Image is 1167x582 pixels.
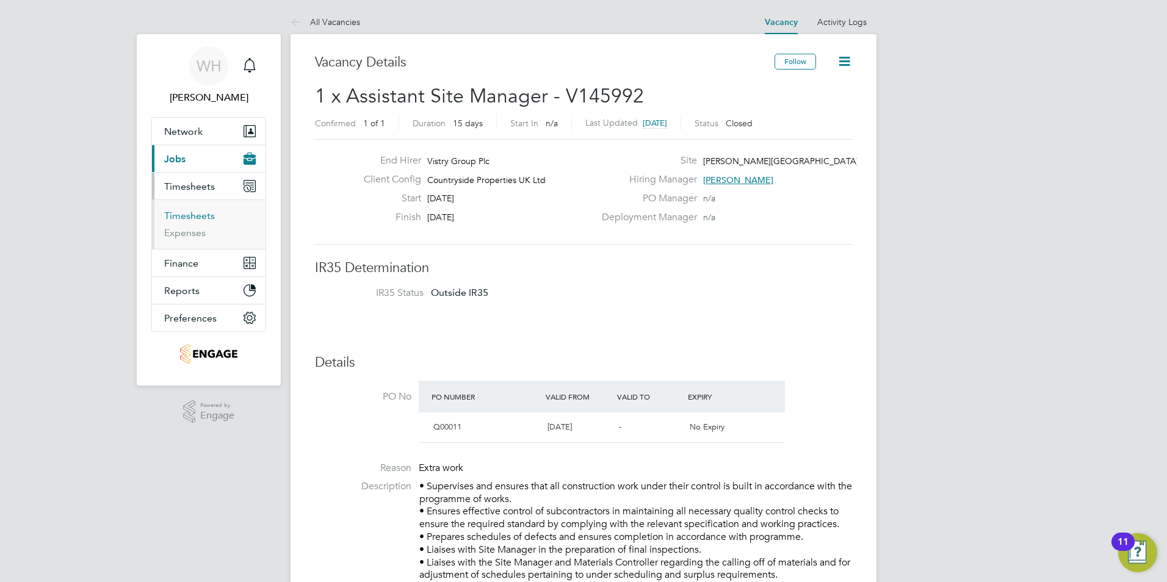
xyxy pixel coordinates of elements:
a: Go to home page [151,344,266,364]
a: WH[PERSON_NAME] [151,46,266,105]
a: All Vacancies [291,16,360,27]
label: Site [594,154,697,167]
a: Expenses [164,227,206,239]
span: No Expiry [690,422,724,432]
div: 11 [1118,542,1129,558]
button: Finance [152,250,266,276]
button: Preferences [152,304,266,331]
span: [PERSON_NAME] [703,174,773,185]
a: Powered byEngage [183,400,235,423]
label: PO No [315,390,411,403]
button: Open Resource Center, 11 new notifications [1118,533,1157,572]
span: n/a [546,118,558,129]
label: Start [354,192,421,205]
span: [PERSON_NAME][GEOGRAPHIC_DATA] 8 [703,156,866,167]
button: Timesheets [152,173,266,199]
label: Finish [354,211,421,224]
span: Vistry Group Plc [427,156,490,167]
span: n/a [703,212,715,223]
label: Hiring Manager [594,173,697,186]
span: [DATE] [427,193,454,204]
label: Reason [315,462,411,475]
div: PO Number [428,386,543,408]
div: Valid To [614,386,685,408]
span: Timesheets [164,181,215,192]
span: [DATE] [427,212,454,223]
label: PO Manager [594,192,697,205]
label: IR35 Status [327,287,424,300]
div: Valid From [543,386,614,408]
span: Extra work [419,462,463,474]
label: Deployment Manager [594,211,697,224]
span: Finance [164,257,198,269]
label: Start In [510,118,538,129]
span: Will Hiles [151,90,266,105]
label: Description [315,480,411,493]
span: [DATE] [547,422,572,432]
div: Timesheets [152,199,266,249]
span: n/a [703,193,715,204]
span: WH [197,58,222,74]
label: Confirmed [315,118,356,129]
span: Q00011 [433,422,461,432]
span: Preferences [164,312,217,324]
span: Outside IR35 [431,287,488,298]
button: Network [152,118,266,145]
label: Duration [413,118,446,129]
button: Reports [152,277,266,304]
button: Follow [775,54,816,70]
span: 15 days [453,118,483,129]
h3: Details [315,354,852,372]
span: Powered by [200,400,234,411]
span: Countryside Properties UK Ltd [427,174,546,185]
a: Activity Logs [817,16,867,27]
button: Jobs [152,145,266,172]
nav: Main navigation [137,34,281,386]
span: 1 of 1 [363,118,385,129]
label: Status [695,118,718,129]
span: [DATE] [643,118,667,128]
a: Vacancy [765,17,798,27]
div: Expiry [685,386,756,408]
h3: Vacancy Details [315,54,775,71]
a: Timesheets [164,210,215,221]
span: Engage [200,411,234,421]
img: knightwood-logo-retina.png [180,344,237,364]
span: Network [164,126,203,137]
span: Jobs [164,153,186,165]
span: 1 x Assistant Site Manager - V145992 [315,84,644,108]
span: - [619,422,621,432]
span: Reports [164,285,200,296]
label: Client Config [354,173,421,186]
h3: IR35 Determination [315,259,852,277]
label: End Hirer [354,154,421,167]
span: Closed [726,118,753,129]
label: Last Updated [585,117,638,128]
